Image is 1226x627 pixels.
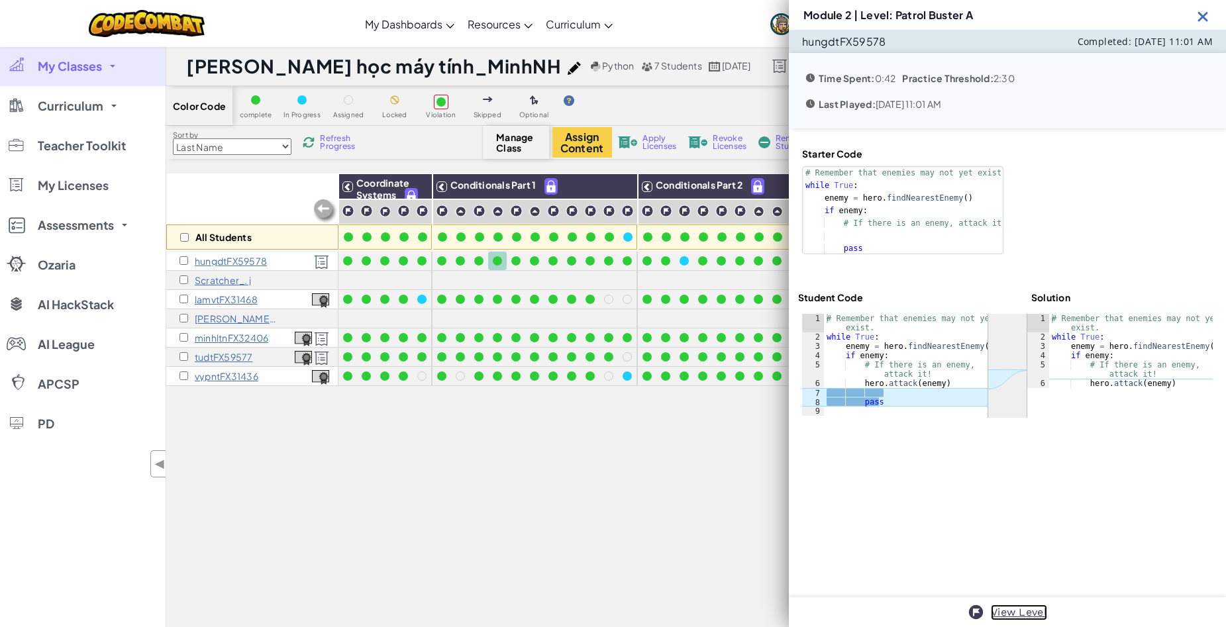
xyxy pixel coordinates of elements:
[802,314,824,332] div: 1
[342,205,354,217] img: IconChallengeLevel.svg
[734,205,746,217] img: IconChallengeLevel.svg
[772,206,783,217] img: IconPracticeLevel.svg
[802,379,824,388] div: 6
[546,17,601,31] span: Curriculum
[1031,291,1070,303] h4: Solution
[1027,379,1049,388] div: 6
[416,205,429,217] img: IconChallengeLevel.svg
[1027,360,1049,379] div: 5
[195,256,267,266] p: hungdtFX59578
[295,351,312,365] img: certificate-icon.png
[154,454,166,473] span: ◀
[802,342,824,351] div: 3
[895,73,1014,83] p: 2:30
[529,206,540,217] img: IconPracticeLevel.svg
[38,140,126,152] span: Teacher Toolkit
[545,179,557,194] img: IconPaidLevel.svg
[819,98,876,110] b: Last Played:
[1195,8,1211,24] img: Icon_Exit.svg
[802,95,819,112] img: Icon_TimeSpent.svg
[802,332,824,342] div: 2
[38,219,114,231] span: Assessments
[991,604,1047,620] a: View Level
[314,332,329,346] img: Licensed
[819,72,875,84] b: Time Spent:
[1027,314,1049,332] div: 1
[697,205,709,217] img: IconChallengeLevel.svg
[642,134,676,150] span: Apply Licenses
[320,134,361,150] span: Refresh Progress
[380,206,391,217] img: IconChallengeLevel.svg
[802,388,824,397] div: 7
[38,60,102,72] span: My Classes
[688,136,708,148] img: IconLicenseRevoke.svg
[902,72,993,84] b: Practice Threshold:
[802,70,819,86] img: Icon_TimeSpent.svg
[314,351,329,365] img: Licensed
[312,291,329,307] a: View Course Completion Certificate
[603,205,615,217] img: IconChallengeLevel.svg
[752,179,764,194] img: IconPaidLevel.svg
[195,352,253,362] p: tudtFX59577
[519,111,549,119] span: Optional
[173,101,226,111] span: Color Code
[195,294,258,305] p: lamvtFX31468
[660,205,672,217] img: IconChallengeLevel.svg
[89,10,205,37] a: CodeCombat logo
[455,206,466,217] img: IconPracticeLevel.svg
[38,299,114,311] span: AI HackStack
[678,205,691,217] img: IconChallengeLevel.svg
[474,111,501,119] span: Skipped
[656,179,742,191] span: Conditionals Part 2
[621,205,634,217] img: IconChallengeLevel.svg
[38,259,76,271] span: Ozaria
[1078,35,1213,48] span: Completed: [DATE] 11:01 AM
[802,351,824,360] div: 4
[483,97,493,102] img: IconSkippedLevel.svg
[802,360,824,379] div: 5
[802,148,1003,160] h4: Starter Code
[173,130,291,140] label: Sort by
[641,62,653,72] img: MultipleUsers.png
[360,205,373,217] img: IconChallengeLevel.svg
[764,3,876,44] a: My Account
[382,111,407,119] span: Locked
[539,6,619,42] a: Curriculum
[566,205,578,217] img: IconChallengeLevel.svg
[770,13,792,35] img: avatar
[564,95,574,106] img: IconHint.svg
[195,232,252,242] p: All Students
[1027,351,1049,360] div: 4
[654,60,702,72] span: 7 Students
[547,205,560,217] img: IconChallengeLevel.svg
[591,62,601,72] img: python.png
[303,136,315,148] img: IconReload.svg
[356,177,409,201] span: Coordinate Systems
[397,205,410,217] img: IconChallengeLevel.svg
[240,111,272,119] span: complete
[38,179,109,191] span: My Licenses
[530,95,538,106] img: IconOptionalLevel.svg
[195,332,268,343] p: minhltnFX32406
[450,179,536,191] span: Conditionals Part 1
[758,136,770,148] img: IconRemoveStudents.svg
[38,100,103,112] span: Curriculum
[1027,332,1049,342] div: 2
[312,293,329,308] img: certificate-icon.png
[715,205,728,217] img: IconChallengeLevel.svg
[405,189,417,204] img: IconPaidLevel.svg
[641,205,654,217] img: IconChallengeLevel.svg
[819,99,941,109] p: [DATE] 11:01 AM
[1027,342,1049,351] div: 3
[436,205,448,217] img: IconChallengeLevel.svg
[802,397,824,407] div: 8
[496,132,535,153] span: Manage Class
[798,291,863,303] h4: Student Code
[803,9,973,21] h3: Module 2 | Level: Patrol Buster A
[358,6,461,42] a: My Dashboards
[365,17,442,31] span: My Dashboards
[295,349,312,364] a: View Course Completion Certificate
[722,60,750,72] span: [DATE]
[195,275,251,285] p: Scratcher_. j
[602,60,634,72] span: Python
